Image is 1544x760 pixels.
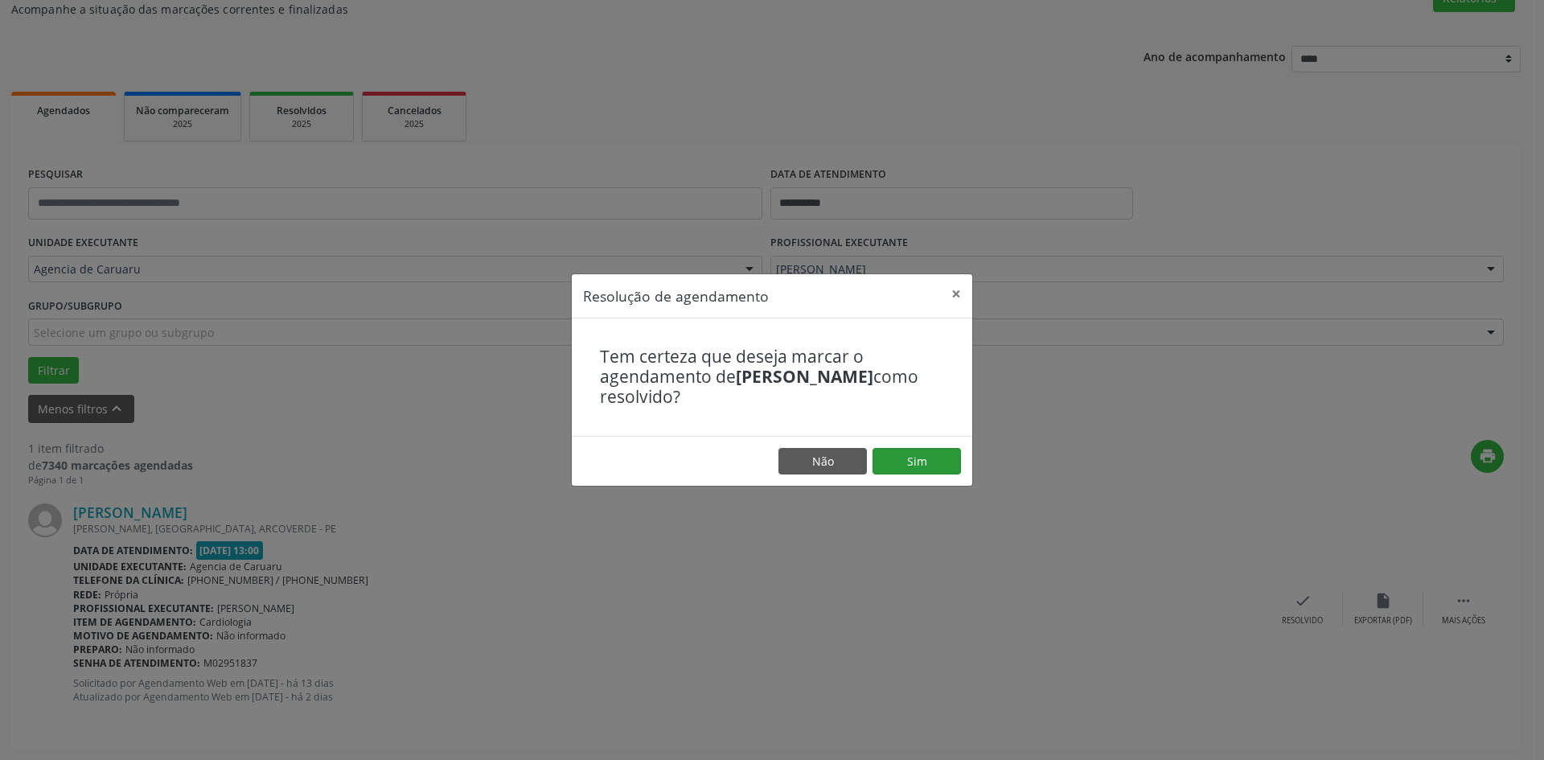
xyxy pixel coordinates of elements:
[736,365,873,388] b: [PERSON_NAME]
[778,448,867,475] button: Não
[583,286,769,306] h5: Resolução de agendamento
[600,347,944,408] h4: Tem certeza que deseja marcar o agendamento de como resolvido?
[940,274,972,314] button: Close
[873,448,961,475] button: Sim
